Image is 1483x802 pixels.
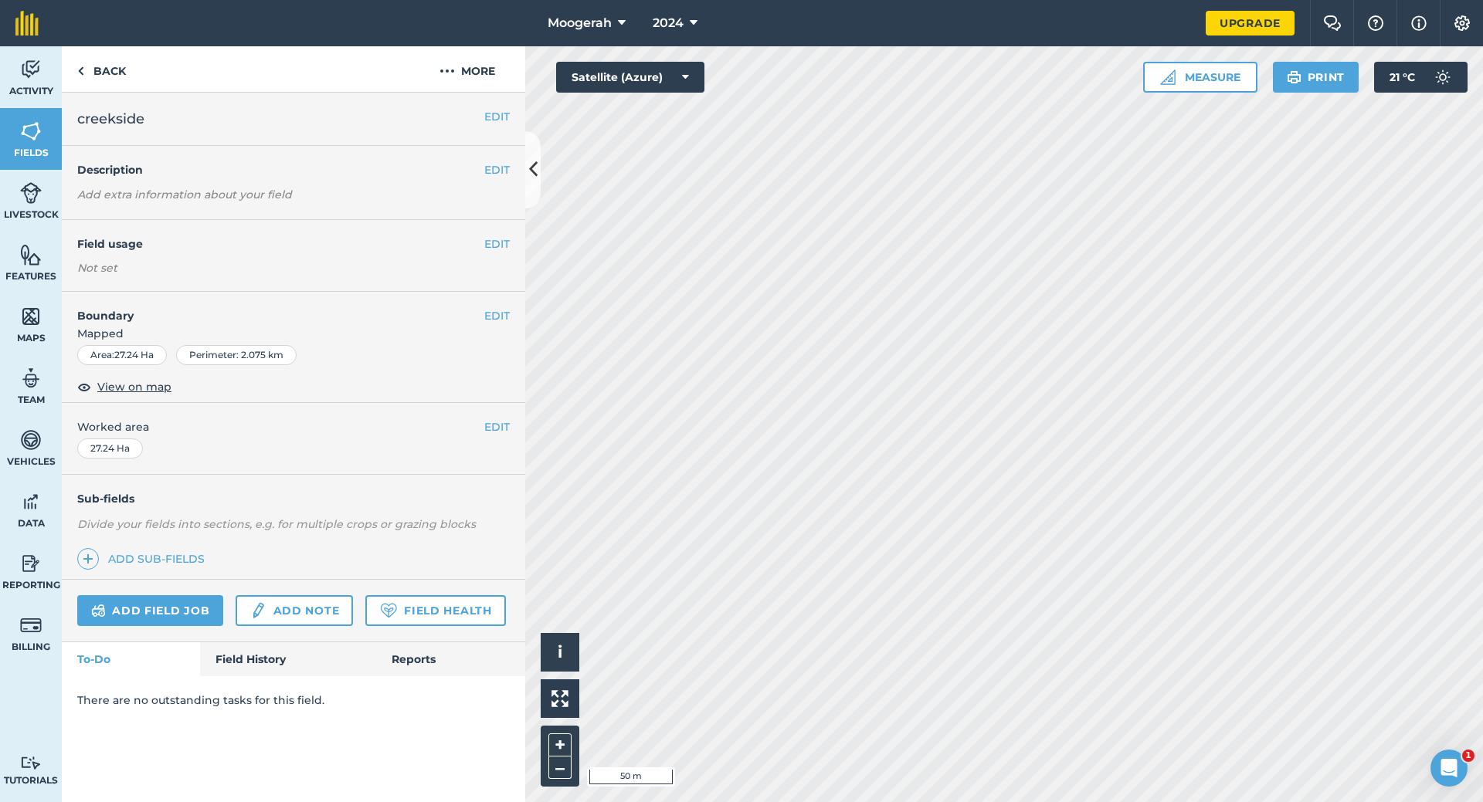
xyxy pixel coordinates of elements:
[1143,62,1257,93] button: Measure
[653,14,684,32] span: 2024
[77,235,484,252] h4: Field usage
[77,108,144,130] span: creekside
[77,418,510,435] span: Worked area
[77,188,292,201] em: Add extra information about your field
[62,490,525,507] h4: Sub-fields
[1427,62,1458,93] img: svg+xml;base64,PD94bWwgdmVyc2lvbj0iMS4wIiBlbmNvZGluZz0idXRmLTgiPz4KPCEtLSBHZW5lcmF0b3I6IEFkb2JlIE...
[484,307,510,324] button: EDIT
[1390,62,1415,93] span: 21 ° C
[20,120,42,143] img: svg+xml;base64,PHN2ZyB4bWxucz0iaHR0cDovL3d3dy53My5vcmcvMjAwMC9zdmciIHdpZHRoPSI1NiIgaGVpZ2h0PSI2MC...
[484,235,510,252] button: EDIT
[1287,68,1301,86] img: svg+xml;base64,PHN2ZyB4bWxucz0iaHR0cDovL3d3dy53My5vcmcvMjAwMC9zdmciIHdpZHRoPSIxOSIgaGVpZ2h0PSIyNC...
[1374,62,1468,93] button: 21 °C
[62,46,141,92] a: Back
[15,11,39,36] img: fieldmargin Logo
[20,428,42,452] img: svg+xml;base64,PD94bWwgdmVyc2lvbj0iMS4wIiBlbmNvZGluZz0idXRmLTgiPz4KPCEtLSBHZW5lcmF0b3I6IEFkb2JlIE...
[83,550,93,568] img: svg+xml;base64,PHN2ZyB4bWxucz0iaHR0cDovL3d3dy53My5vcmcvMjAwMC9zdmciIHdpZHRoPSIxNCIgaGVpZ2h0PSIyNC...
[77,517,476,531] em: Divide your fields into sections, e.g. for multiple crops or grazing blocks
[20,756,42,770] img: svg+xml;base64,PD94bWwgdmVyc2lvbj0iMS4wIiBlbmNvZGluZz0idXRmLTgiPz4KPCEtLSBHZW5lcmF0b3I6IEFkb2JlIE...
[77,595,223,626] a: Add field job
[77,377,91,396] img: svg+xml;base64,PHN2ZyB4bWxucz0iaHR0cDovL3d3dy53My5vcmcvMjAwMC9zdmciIHdpZHRoPSIxOCIgaGVpZ2h0PSIyNC...
[77,62,84,80] img: svg+xml;base64,PHN2ZyB4bWxucz0iaHR0cDovL3d3dy53My5vcmcvMjAwMC9zdmciIHdpZHRoPSI5IiBoZWlnaHQ9IjI0Ii...
[20,181,42,205] img: svg+xml;base64,PD94bWwgdmVyc2lvbj0iMS4wIiBlbmNvZGluZz0idXRmLTgiPz4KPCEtLSBHZW5lcmF0b3I6IEFkb2JlIE...
[409,46,525,92] button: More
[20,243,42,266] img: svg+xml;base64,PHN2ZyB4bWxucz0iaHR0cDovL3d3dy53My5vcmcvMjAwMC9zdmciIHdpZHRoPSI1NiIgaGVpZ2h0PSI2MC...
[91,601,106,620] img: svg+xml;base64,PD94bWwgdmVyc2lvbj0iMS4wIiBlbmNvZGluZz0idXRmLTgiPz4KPCEtLSBHZW5lcmF0b3I6IEFkb2JlIE...
[548,14,612,32] span: Moogerah
[20,305,42,328] img: svg+xml;base64,PHN2ZyB4bWxucz0iaHR0cDovL3d3dy53My5vcmcvMjAwMC9zdmciIHdpZHRoPSI1NiIgaGVpZ2h0PSI2MC...
[62,292,484,324] h4: Boundary
[365,595,505,626] a: Field Health
[20,552,42,575] img: svg+xml;base64,PD94bWwgdmVyc2lvbj0iMS4wIiBlbmNvZGluZz0idXRmLTgiPz4KPCEtLSBHZW5lcmF0b3I6IEFkb2JlIE...
[1160,69,1176,85] img: Ruler icon
[77,377,171,396] button: View on map
[548,733,572,756] button: +
[20,614,42,637] img: svg+xml;base64,PD94bWwgdmVyc2lvbj0iMS4wIiBlbmNvZGluZz0idXRmLTgiPz4KPCEtLSBHZW5lcmF0b3I6IEFkb2JlIE...
[439,62,455,80] img: svg+xml;base64,PHN2ZyB4bWxucz0iaHR0cDovL3d3dy53My5vcmcvMjAwMC9zdmciIHdpZHRoPSIyMCIgaGVpZ2h0PSIyNC...
[1462,750,1475,762] span: 1
[1323,15,1342,31] img: Two speech bubbles overlapping with the left bubble in the forefront
[77,345,167,365] div: Area : 27.24 Ha
[551,690,568,707] img: Four arrows, one pointing top left, one top right, one bottom right and the last bottom left
[20,490,42,513] img: svg+xml;base64,PD94bWwgdmVyc2lvbj0iMS4wIiBlbmNvZGluZz0idXRmLTgiPz4KPCEtLSBHZW5lcmF0b3I6IEFkb2JlIE...
[1366,15,1385,31] img: A question mark icon
[1453,15,1471,31] img: A cog icon
[1430,750,1468,787] iframe: Intercom live chat
[77,161,510,178] h4: Description
[20,367,42,390] img: svg+xml;base64,PD94bWwgdmVyc2lvbj0iMS4wIiBlbmNvZGluZz0idXRmLTgiPz4KPCEtLSBHZW5lcmF0b3I6IEFkb2JlIE...
[62,325,525,342] span: Mapped
[62,642,200,676] a: To-Do
[77,260,510,276] div: Not set
[176,345,297,365] div: Perimeter : 2.075 km
[1411,14,1427,32] img: svg+xml;base64,PHN2ZyB4bWxucz0iaHR0cDovL3d3dy53My5vcmcvMjAwMC9zdmciIHdpZHRoPSIxNyIgaGVpZ2h0PSIxNy...
[484,108,510,125] button: EDIT
[484,161,510,178] button: EDIT
[541,633,579,672] button: i
[20,58,42,81] img: svg+xml;base64,PD94bWwgdmVyc2lvbj0iMS4wIiBlbmNvZGluZz0idXRmLTgiPz4KPCEtLSBHZW5lcmF0b3I6IEFkb2JlIE...
[548,756,572,779] button: –
[556,62,704,93] button: Satellite (Azure)
[200,642,375,676] a: Field History
[249,601,266,620] img: svg+xml;base64,PD94bWwgdmVyc2lvbj0iMS4wIiBlbmNvZGluZz0idXRmLTgiPz4KPCEtLSBHZW5lcmF0b3I6IEFkb2JlIE...
[558,642,562,662] span: i
[77,548,211,570] a: Add sub-fields
[1206,11,1295,36] a: Upgrade
[77,692,510,709] p: There are no outstanding tasks for this field.
[376,642,525,676] a: Reports
[236,595,353,626] a: Add note
[1273,62,1359,93] button: Print
[77,438,143,459] div: 27.24 Ha
[97,378,171,395] span: View on map
[484,418,510,435] button: EDIT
